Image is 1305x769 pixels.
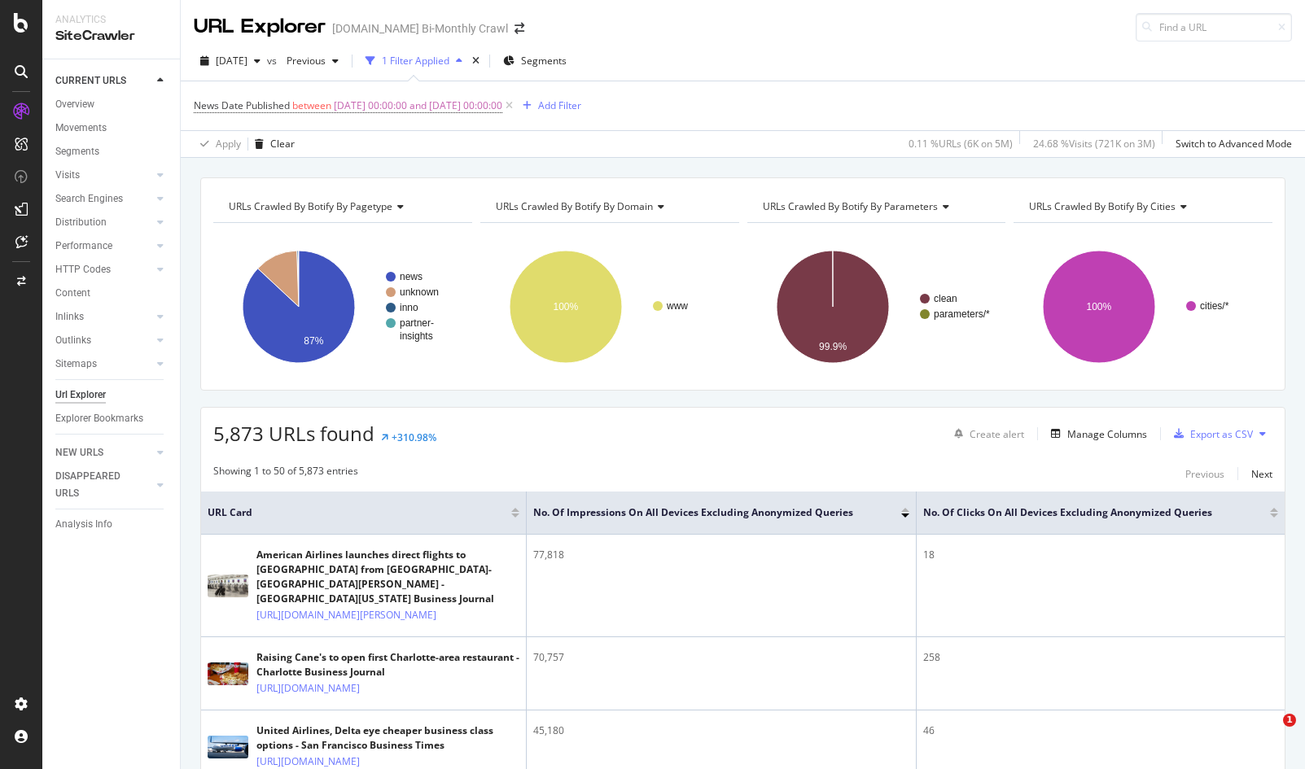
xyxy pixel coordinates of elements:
[248,131,295,157] button: Clear
[270,137,295,151] div: Clear
[970,427,1024,441] div: Create alert
[55,238,152,255] a: Performance
[533,650,909,665] div: 70,757
[55,308,84,326] div: Inlinks
[1033,137,1155,151] div: 24.68 % Visits ( 721K on 3M )
[213,236,472,378] svg: A chart.
[923,650,1278,665] div: 258
[55,261,152,278] a: HTTP Codes
[55,410,143,427] div: Explorer Bookmarks
[934,293,957,304] text: clean
[208,575,248,597] img: main image
[55,332,152,349] a: Outlinks
[1185,467,1224,481] div: Previous
[923,548,1278,562] div: 18
[55,72,152,90] a: CURRENT URLS
[55,516,169,533] a: Analysis Info
[359,48,469,74] button: 1 Filter Applied
[55,167,80,184] div: Visits
[533,505,877,520] span: No. of Impressions On All Devices excluding anonymized queries
[216,54,247,68] span: 2025 Jul. 30th
[533,548,909,562] div: 77,818
[280,54,326,68] span: Previous
[55,120,107,137] div: Movements
[400,330,433,342] text: insights
[1251,464,1272,483] button: Next
[400,286,439,298] text: unknown
[1087,301,1112,312] text: 100%
[1185,464,1224,483] button: Previous
[1251,467,1272,481] div: Next
[55,238,112,255] div: Performance
[538,98,581,112] div: Add Filter
[208,505,507,520] span: URL Card
[55,96,94,113] div: Overview
[934,308,990,320] text: parameters/*
[334,94,502,117] span: [DATE] 00:00:00 and [DATE] 00:00:00
[55,167,152,184] a: Visits
[55,190,152,208] a: Search Engines
[292,98,331,112] span: between
[256,650,519,679] div: Raising Cane's to open first Charlotte-area restaurant - Charlotte Business Journal
[493,194,725,220] h4: URLs Crawled By Botify By domain
[55,285,90,302] div: Content
[55,261,111,278] div: HTTP Codes
[256,548,519,606] div: American Airlines launches direct flights to [GEOGRAPHIC_DATA] from [GEOGRAPHIC_DATA]-[GEOGRAPHIC...
[747,236,1006,378] svg: A chart.
[194,131,241,157] button: Apply
[55,516,112,533] div: Analysis Info
[55,444,152,461] a: NEW URLS
[666,300,688,312] text: www
[55,356,97,373] div: Sitemaps
[55,190,123,208] div: Search Engines
[1136,13,1292,42] input: Find a URL
[909,137,1013,151] div: 0.11 % URLs ( 6K on 5M )
[1190,427,1253,441] div: Export as CSV
[400,271,423,282] text: news
[382,54,449,68] div: 1 Filter Applied
[948,421,1024,447] button: Create alert
[760,194,992,220] h4: URLs Crawled By Botify By parameters
[1014,236,1272,378] svg: A chart.
[1250,714,1289,753] iframe: Intercom live chat
[400,302,418,313] text: inno
[256,723,519,753] div: United Airlines, Delta eye cheaper business class options - San Francisco Business Times
[304,335,323,347] text: 87%
[194,48,267,74] button: [DATE]
[226,194,458,220] h4: URLs Crawled By Botify By pagetype
[55,143,99,160] div: Segments
[216,137,241,151] div: Apply
[55,356,152,373] a: Sitemaps
[521,54,567,68] span: Segments
[55,468,152,502] a: DISAPPEARED URLS
[332,20,508,37] div: [DOMAIN_NAME] Bi-Monthly Crawl
[267,54,280,68] span: vs
[553,301,578,312] text: 100%
[1167,421,1253,447] button: Export as CSV
[55,285,169,302] a: Content
[400,317,434,329] text: partner-
[55,143,169,160] a: Segments
[55,410,169,427] a: Explorer Bookmarks
[55,214,152,231] a: Distribution
[1044,424,1147,443] button: Manage Columns
[497,48,573,74] button: Segments
[1283,714,1296,727] span: 1
[280,48,345,74] button: Previous
[208,736,248,758] img: main image
[55,27,167,46] div: SiteCrawler
[55,468,138,502] div: DISAPPEARED URLS
[208,662,248,685] img: main image
[480,236,739,378] div: A chart.
[469,53,483,69] div: times
[1169,131,1292,157] button: Switch to Advanced Mode
[213,464,358,483] div: Showing 1 to 50 of 5,873 entries
[1176,137,1292,151] div: Switch to Advanced Mode
[213,420,374,447] span: 5,873 URLs found
[229,199,392,213] span: URLs Crawled By Botify By pagetype
[763,199,938,213] span: URLs Crawled By Botify By parameters
[55,308,152,326] a: Inlinks
[194,98,290,112] span: News Date Published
